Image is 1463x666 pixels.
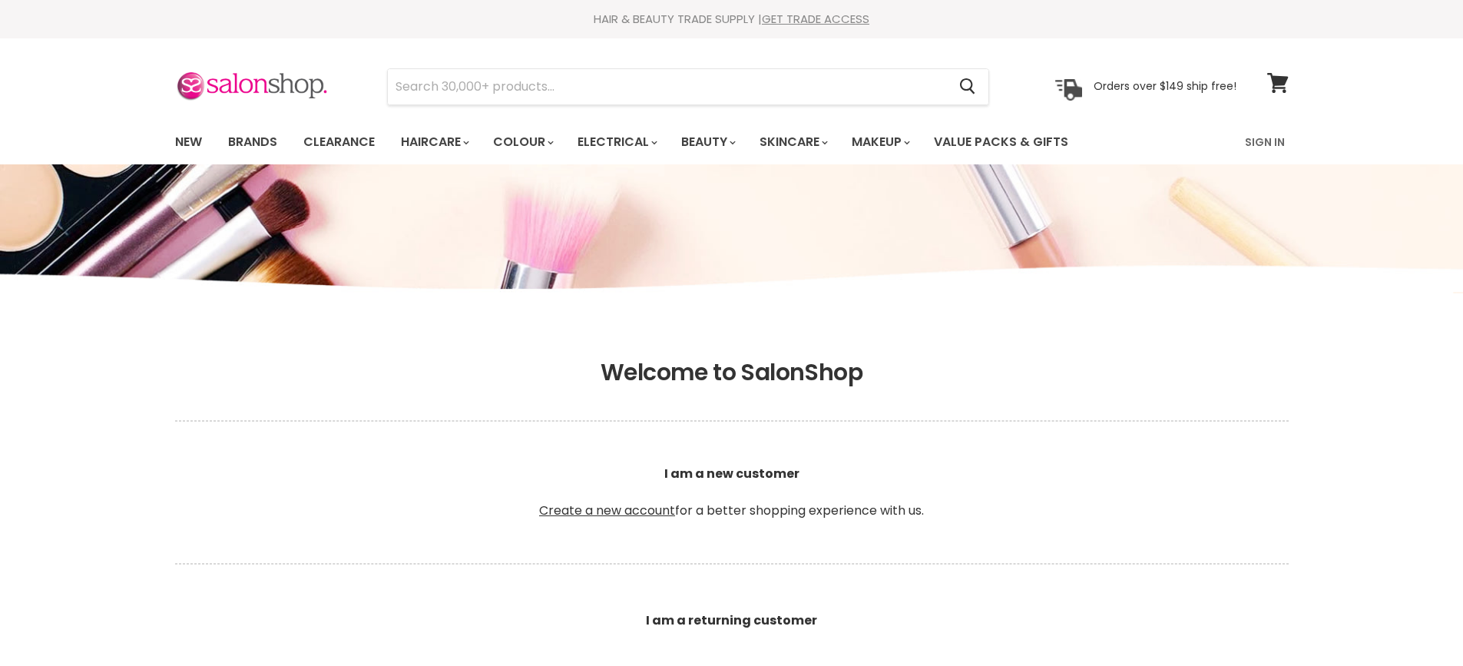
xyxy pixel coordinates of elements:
a: Create a new account [539,502,675,519]
ul: Main menu [164,120,1158,164]
a: Electrical [566,126,667,158]
form: Product [387,68,989,105]
a: Colour [482,126,563,158]
a: Clearance [292,126,386,158]
p: Orders over $149 ship free! [1094,79,1236,93]
p: for a better shopping experience with us. [175,428,1289,557]
h1: Welcome to SalonShop [175,359,1289,386]
b: I am a new customer [664,465,799,482]
a: New [164,126,213,158]
a: GET TRADE ACCESS [762,11,869,27]
div: HAIR & BEAUTY TRADE SUPPLY | [156,12,1308,27]
a: Value Packs & Gifts [922,126,1080,158]
nav: Main [156,120,1308,164]
a: Beauty [670,126,745,158]
input: Search [388,69,948,104]
b: I am a returning customer [646,611,817,629]
a: Haircare [389,126,478,158]
a: Brands [217,126,289,158]
a: Sign In [1236,126,1294,158]
a: Makeup [840,126,919,158]
a: Skincare [748,126,837,158]
button: Search [948,69,988,104]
